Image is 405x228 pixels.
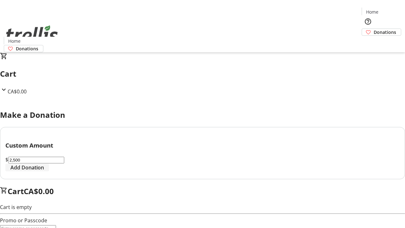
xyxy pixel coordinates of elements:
[362,36,374,48] button: Cart
[5,141,400,150] h3: Custom Amount
[362,15,374,28] button: Help
[4,18,60,50] img: Orient E2E Organization HbR5I4aET0's Logo
[4,38,24,44] a: Home
[5,156,8,163] span: $
[362,28,401,36] a: Donations
[5,164,49,171] button: Add Donation
[362,9,382,15] a: Home
[374,29,396,35] span: Donations
[8,157,64,163] input: Donation Amount
[24,186,54,196] span: CA$0.00
[8,88,27,95] span: CA$0.00
[16,45,38,52] span: Donations
[10,164,44,171] span: Add Donation
[8,38,21,44] span: Home
[366,9,378,15] span: Home
[4,45,43,52] a: Donations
